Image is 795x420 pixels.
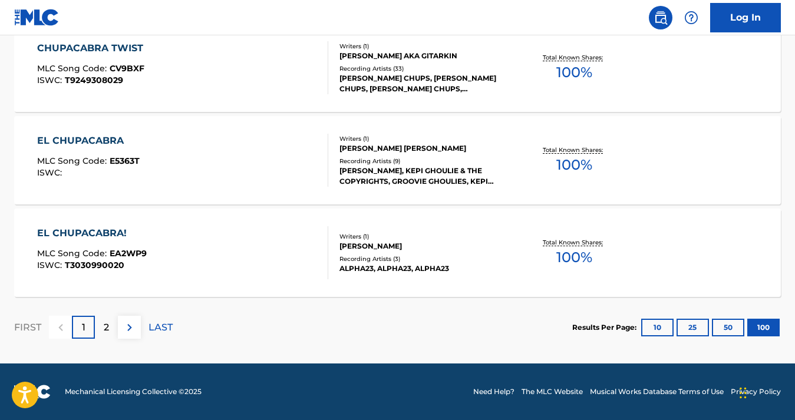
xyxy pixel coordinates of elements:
[110,248,147,259] span: EA2WP9
[14,209,781,297] a: EL CHUPACABRA!MLC Song Code:EA2WP9ISWC:T3030990020Writers (1)[PERSON_NAME]Recording Artists (3)AL...
[654,11,668,25] img: search
[37,156,110,166] span: MLC Song Code :
[339,166,510,187] div: [PERSON_NAME], KEPI GHOULIE & THE COPYRIGHTS, GROOVIE GHOULIES, KEPI GHOULIE|THE COPYRIGHTS, GROO...
[731,386,781,397] a: Privacy Policy
[710,3,781,32] a: Log In
[543,145,606,154] p: Total Known Shares:
[37,41,149,55] div: CHUPACABRA TWIST
[543,238,606,247] p: Total Known Shares:
[339,263,510,274] div: ALPHA23, ALPHA23, ALPHA23
[339,254,510,263] div: Recording Artists ( 3 )
[65,386,202,397] span: Mechanical Licensing Collective © 2025
[37,260,65,270] span: ISWC :
[649,6,672,29] a: Public Search
[339,73,510,94] div: [PERSON_NAME] CHUPS, [PERSON_NAME] CHUPS, [PERSON_NAME] CHUPS, [PERSON_NAME] CHUPS, [PERSON_NAME]...
[82,320,85,335] p: 1
[37,134,140,148] div: EL CHUPACABRA
[123,320,137,335] img: right
[339,42,510,51] div: Writers ( 1 )
[14,24,781,112] a: CHUPACABRA TWISTMLC Song Code:CV9BXFISWC:T9249308029Writers (1)[PERSON_NAME] AKA GITARKINRecordin...
[572,322,639,333] p: Results Per Page:
[14,116,781,204] a: EL CHUPACABRAMLC Song Code:E5363TISWC:Writers (1)[PERSON_NAME] [PERSON_NAME]Recording Artists (9)...
[736,363,795,420] iframe: Chat Widget
[110,63,144,74] span: CV9BXF
[14,9,60,26] img: MLC Logo
[712,319,744,336] button: 50
[65,75,123,85] span: T9249308029
[14,385,51,399] img: logo
[641,319,674,336] button: 10
[339,143,510,154] div: [PERSON_NAME] [PERSON_NAME]
[590,386,724,397] a: Musical Works Database Terms of Use
[104,320,109,335] p: 2
[556,62,592,83] span: 100 %
[556,154,592,176] span: 100 %
[677,319,709,336] button: 25
[37,75,65,85] span: ISWC :
[339,241,510,252] div: [PERSON_NAME]
[556,247,592,268] span: 100 %
[339,157,510,166] div: Recording Artists ( 9 )
[747,319,780,336] button: 100
[65,260,124,270] span: T3030990020
[37,167,65,178] span: ISWC :
[543,53,606,62] p: Total Known Shares:
[149,320,173,335] p: LAST
[14,320,41,335] p: FIRST
[37,226,147,240] div: EL CHUPACABRA!
[37,248,110,259] span: MLC Song Code :
[339,134,510,143] div: Writers ( 1 )
[522,386,583,397] a: The MLC Website
[679,6,703,29] div: Help
[339,51,510,61] div: [PERSON_NAME] AKA GITARKIN
[740,375,747,411] div: Drag
[37,63,110,74] span: MLC Song Code :
[684,11,698,25] img: help
[110,156,140,166] span: E5363T
[473,386,514,397] a: Need Help?
[339,64,510,73] div: Recording Artists ( 33 )
[339,232,510,241] div: Writers ( 1 )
